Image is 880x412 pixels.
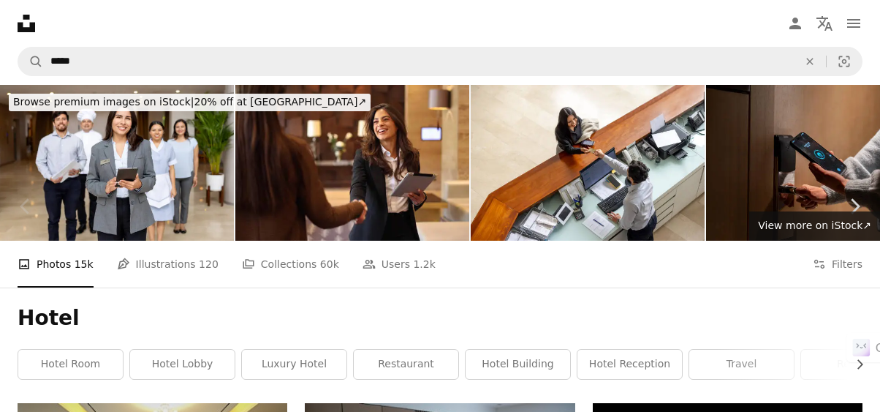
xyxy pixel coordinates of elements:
[471,85,705,241] img: Woman traveling for business and paying by card at the hotel
[363,241,436,288] a: Users 1.2k
[199,256,219,272] span: 120
[749,211,880,241] a: View more on iStock↗
[242,350,346,379] a: luxury hotel
[689,350,794,379] a: travel
[354,350,458,379] a: restaurant
[758,220,871,231] span: View more on iStock ↗
[413,256,435,272] span: 1.2k
[829,136,880,277] a: Next
[13,96,194,108] span: Browse premium images on iStock |
[813,241,862,288] button: Filters
[466,350,570,379] a: hotel building
[117,241,219,288] a: Illustrations 120
[320,256,339,272] span: 60k
[794,48,826,75] button: Clear
[235,85,469,241] img: Beautiful businesswoman greeting her female business partner
[18,15,35,32] a: Home — Unsplash
[846,350,862,379] button: scroll list to the right
[13,96,366,108] span: 20% off at [GEOGRAPHIC_DATA] ↗
[839,9,868,38] button: Menu
[827,48,862,75] button: Visual search
[130,350,235,379] a: hotel lobby
[781,9,810,38] a: Log in / Sign up
[18,350,123,379] a: hotel room
[18,47,862,76] form: Find visuals sitewide
[810,9,839,38] button: Language
[242,241,339,288] a: Collections 60k
[18,48,43,75] button: Search Unsplash
[577,350,682,379] a: hotel reception
[18,305,862,332] h1: Hotel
